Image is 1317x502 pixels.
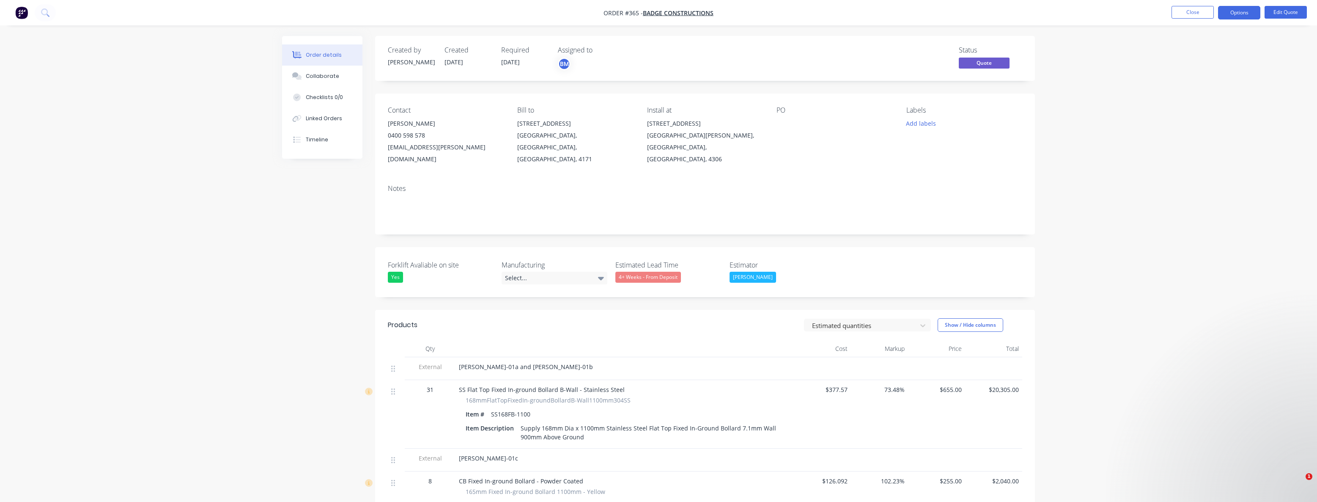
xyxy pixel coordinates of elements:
[388,260,494,270] label: Forklift Avaliable on site
[647,118,763,165] div: [STREET_ADDRESS][GEOGRAPHIC_DATA][PERSON_NAME], [GEOGRAPHIC_DATA], [GEOGRAPHIC_DATA], 4306
[558,46,642,54] div: Assigned to
[444,58,463,66] span: [DATE]
[502,272,607,284] div: Select...
[388,141,504,165] div: [EMAIL_ADDRESS][PERSON_NAME][DOMAIN_NAME]
[282,66,362,87] button: Collaborate
[1288,473,1309,494] iframe: Intercom live chat
[388,185,1022,193] div: Notes
[282,108,362,129] button: Linked Orders
[854,477,905,485] span: 102.23%
[647,118,763,130] div: [STREET_ADDRESS]
[459,386,625,394] span: SS Flat Top Fixed In-ground Bollard B-Wall - Stainless Steel
[466,422,517,434] div: Item Description
[604,9,643,17] span: Order #365 -
[615,272,681,283] div: 4+ Weeks - From Deposit
[408,454,452,463] span: External
[965,340,1022,357] div: Total
[517,130,633,165] div: [GEOGRAPHIC_DATA], [GEOGRAPHIC_DATA], [GEOGRAPHIC_DATA], 4171
[427,385,434,394] span: 31
[517,422,779,443] div: Supply 168mm Dia x 1100mm Stainless Steel Flat Top Fixed In-Ground Bollard 7.1mm Wall 900mm Above...
[517,118,633,165] div: [STREET_ADDRESS][GEOGRAPHIC_DATA], [GEOGRAPHIC_DATA], [GEOGRAPHIC_DATA], 4171
[306,72,339,80] div: Collaborate
[466,408,488,420] div: Item #
[776,106,892,114] div: PO
[502,260,607,270] label: Manufacturing
[959,58,1010,68] span: Quote
[854,385,905,394] span: 73.48%
[794,340,851,357] div: Cost
[969,477,1019,485] span: $2,040.00
[466,396,631,405] span: 168mmFlatTopFixedIn-groundBollardB-Wall1100mm304SS
[388,272,403,283] div: Yes
[959,46,1022,54] div: Status
[388,58,434,66] div: [PERSON_NAME]
[1172,6,1214,19] button: Close
[517,118,633,130] div: [STREET_ADDRESS]
[797,385,848,394] span: $377.57
[906,106,1022,114] div: Labels
[797,477,848,485] span: $126.092
[306,51,342,59] div: Order details
[851,340,908,357] div: Markup
[911,385,962,394] span: $655.00
[501,58,520,66] span: [DATE]
[615,260,721,270] label: Estimated Lead Time
[1218,6,1260,19] button: Options
[969,385,1019,394] span: $20,305.00
[466,487,605,496] span: 165mm Fixed In-ground Bollard 1100mm - Yellow
[647,106,763,114] div: Install at
[938,318,1003,332] button: Show / Hide columns
[647,130,763,165] div: [GEOGRAPHIC_DATA][PERSON_NAME], [GEOGRAPHIC_DATA], [GEOGRAPHIC_DATA], 4306
[388,320,417,330] div: Products
[901,118,940,129] button: Add labels
[388,118,504,130] div: [PERSON_NAME]
[282,87,362,108] button: Checklists 0/0
[730,272,776,283] div: [PERSON_NAME]
[501,46,548,54] div: Required
[388,46,434,54] div: Created by
[1265,6,1307,19] button: Edit Quote
[405,340,455,357] div: Qty
[488,408,534,420] div: SS168FB-1100
[306,136,328,143] div: Timeline
[444,46,491,54] div: Created
[459,363,593,371] span: [PERSON_NAME]-01a and [PERSON_NAME]-01b
[15,6,28,19] img: Factory
[282,129,362,150] button: Timeline
[306,115,342,122] div: Linked Orders
[911,477,962,485] span: $255.00
[730,260,835,270] label: Estimator
[306,94,343,101] div: Checklists 0/0
[459,454,518,462] span: [PERSON_NAME]-01c
[388,106,504,114] div: Contact
[282,44,362,66] button: Order details
[908,340,965,357] div: Price
[1306,473,1312,480] span: 1
[459,477,583,485] span: CB Fixed In-ground Bollard - Powder Coated
[517,106,633,114] div: Bill to
[428,477,432,485] span: 8
[388,130,504,141] div: 0400 598 578
[558,58,571,70] button: BM
[388,118,504,165] div: [PERSON_NAME]0400 598 578[EMAIL_ADDRESS][PERSON_NAME][DOMAIN_NAME]
[408,362,452,371] span: External
[643,9,713,17] a: Badge Constructions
